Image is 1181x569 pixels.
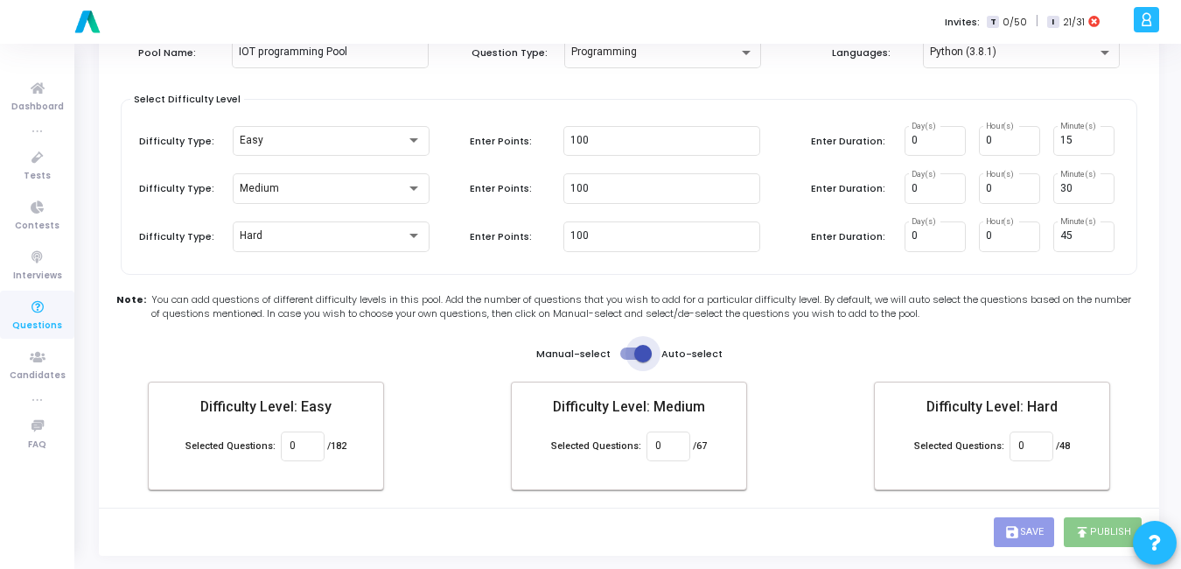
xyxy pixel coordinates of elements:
span: Hard [240,229,262,242]
label: Selected Questions: [551,439,641,454]
span: You can add questions of different difficulty levels in this pool. Add the number of questions th... [151,292,1143,321]
span: 0/50 [1003,15,1027,30]
label: Pool Name: [138,46,217,60]
span: Candidates [10,369,66,383]
i: publish [1074,524,1090,540]
label: /182 [327,439,346,454]
span: I [1047,16,1059,29]
span: Dashboard [11,100,64,115]
label: Enter Points: [470,229,549,244]
div: Select Difficulty Level [130,92,244,109]
label: Enter Duration: [811,181,890,196]
span: 21/31 [1063,15,1085,30]
label: Difficulty Type: [139,181,218,196]
label: Enter Points: [470,181,549,196]
span: T [987,16,998,29]
span: Tests [24,169,51,184]
button: publishPublish [1064,517,1142,547]
span: | [1036,12,1038,31]
label: Selected Questions: [185,439,276,454]
label: Manual-select [536,347,611,362]
mat-card-title: Difficulty Level: Medium [526,397,732,418]
span: Contests [15,219,59,234]
span: FAQ [28,438,46,453]
i: save [1004,524,1020,540]
b: Note: [116,292,146,321]
img: logo [70,4,105,39]
mat-card-title: Difficulty Level: Easy [163,397,369,418]
label: Enter Points: [470,134,549,149]
span: Easy [240,134,263,146]
label: Difficulty Type: [139,229,218,244]
span: Interviews [13,269,62,284]
span: Medium [240,182,279,194]
span: Python (3.8.1) [930,46,996,58]
button: saveSave [994,517,1054,547]
label: Enter Duration: [811,229,890,244]
mat-card-title: Difficulty Level: Hard [889,397,1095,418]
label: Question Type: [472,46,550,60]
label: /48 [1056,439,1070,454]
span: Questions [12,319,62,334]
label: Enter Duration: [811,134,890,149]
label: Selected Questions: [914,439,1004,454]
label: Languages: [832,46,911,60]
label: Auto-select [661,347,723,362]
span: Programming [571,46,637,58]
label: Difficulty Type: [139,134,218,149]
label: Invites: [945,15,980,30]
label: /67 [693,439,707,454]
